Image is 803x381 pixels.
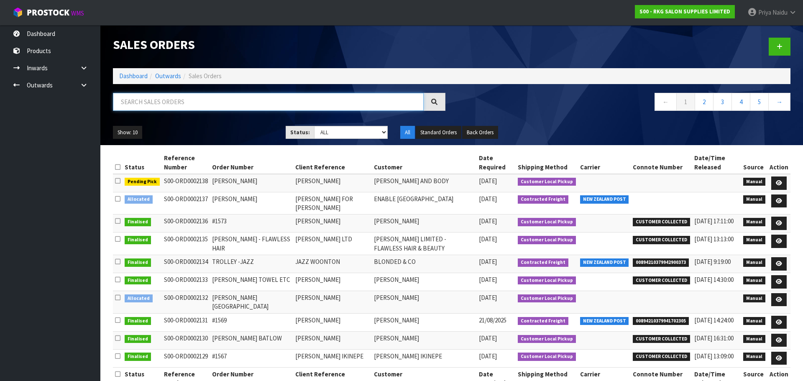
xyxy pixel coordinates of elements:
[162,291,210,313] td: S00-ORD0002132
[743,195,765,204] span: Manual
[210,151,293,174] th: Order Number
[518,258,568,267] span: Contracted Freight
[743,353,765,361] span: Manual
[479,294,497,302] span: [DATE]
[71,9,84,17] small: WMS
[372,313,476,331] td: [PERSON_NAME]
[293,313,372,331] td: [PERSON_NAME]
[518,317,568,325] span: Contracted Freight
[458,93,790,113] nav: Page navigation
[631,151,692,174] th: Connote Number
[580,317,629,325] span: NEW ZEALAND POST
[633,276,690,285] span: CUSTOMER COLLECTED
[743,258,765,267] span: Manual
[210,313,293,331] td: #1569
[694,217,734,225] span: [DATE] 17:11:00
[372,215,476,233] td: [PERSON_NAME]
[189,72,222,80] span: Sales Orders
[293,331,372,349] td: [PERSON_NAME]
[479,316,506,324] span: 21/08/2025
[162,174,210,192] td: S00-ORD0002138
[162,349,210,367] td: S00-ORD0002129
[162,215,210,233] td: S00-ORD0002136
[518,353,576,361] span: Customer Local Pickup
[293,174,372,192] td: [PERSON_NAME]
[125,178,160,186] span: Pending Pick
[125,218,151,226] span: Finalised
[210,174,293,192] td: [PERSON_NAME]
[772,8,788,16] span: Naidu
[125,236,151,244] span: Finalised
[210,273,293,291] td: [PERSON_NAME] TOWEL ETC
[27,7,69,18] span: ProStock
[479,334,497,342] span: [DATE]
[162,151,210,174] th: Reference Number
[113,126,142,139] button: Show: 10
[743,335,765,343] span: Manual
[518,335,576,343] span: Customer Local Pickup
[162,233,210,255] td: S00-ORD0002135
[293,291,372,313] td: [PERSON_NAME]
[125,317,151,325] span: Finalised
[210,331,293,349] td: [PERSON_NAME] BATLOW
[125,335,151,343] span: Finalised
[518,294,576,303] span: Customer Local Pickup
[125,294,153,303] span: Allocated
[767,151,790,174] th: Action
[479,177,497,185] span: [DATE]
[125,195,153,204] span: Allocated
[210,291,293,313] td: [PERSON_NAME][GEOGRAPHIC_DATA]
[633,317,689,325] span: 00894210379941702305
[743,236,765,244] span: Manual
[518,236,576,244] span: Customer Local Pickup
[416,126,461,139] button: Standard Orders
[694,334,734,342] span: [DATE] 16:31:00
[113,93,424,111] input: Search sales orders
[633,218,690,226] span: CUSTOMER COLLECTED
[293,233,372,255] td: [PERSON_NAME] LTD
[713,93,732,111] a: 3
[633,258,689,267] span: 00894210379942900373
[372,255,476,273] td: BLONDED & CO
[372,291,476,313] td: [PERSON_NAME]
[580,258,629,267] span: NEW ZEALAND POST
[695,93,713,111] a: 2
[743,276,765,285] span: Manual
[162,331,210,349] td: S00-ORD0002130
[676,93,695,111] a: 1
[518,178,576,186] span: Customer Local Pickup
[518,218,576,226] span: Customer Local Pickup
[113,38,445,51] h1: Sales Orders
[633,353,690,361] span: CUSTOMER COLLECTED
[633,236,690,244] span: CUSTOMER COLLECTED
[750,93,769,111] a: 5
[743,218,765,226] span: Manual
[162,273,210,291] td: S00-ORD0002133
[743,294,765,303] span: Manual
[372,192,476,215] td: ENABLE [GEOGRAPHIC_DATA]
[479,235,497,243] span: [DATE]
[639,8,730,15] strong: S00 - RKG SALON SUPPLIES LIMITED
[479,258,497,266] span: [DATE]
[372,233,476,255] td: [PERSON_NAME] LIMITED - FLAWLESS HAIR & BEAUTY
[119,72,148,80] a: Dashboard
[479,195,497,203] span: [DATE]
[768,93,790,111] a: →
[655,93,677,111] a: ←
[293,273,372,291] td: [PERSON_NAME]
[162,192,210,215] td: S00-ORD0002137
[125,276,151,285] span: Finalised
[125,258,151,267] span: Finalised
[635,5,735,18] a: S00 - RKG SALON SUPPLIES LIMITED
[462,126,498,139] button: Back Orders
[125,353,151,361] span: Finalised
[372,349,476,367] td: [PERSON_NAME] IKINEPE
[479,217,497,225] span: [DATE]
[743,178,765,186] span: Manual
[477,151,516,174] th: Date Required
[479,276,497,284] span: [DATE]
[479,352,497,360] span: [DATE]
[210,349,293,367] td: #1567
[518,195,568,204] span: Contracted Freight
[372,273,476,291] td: [PERSON_NAME]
